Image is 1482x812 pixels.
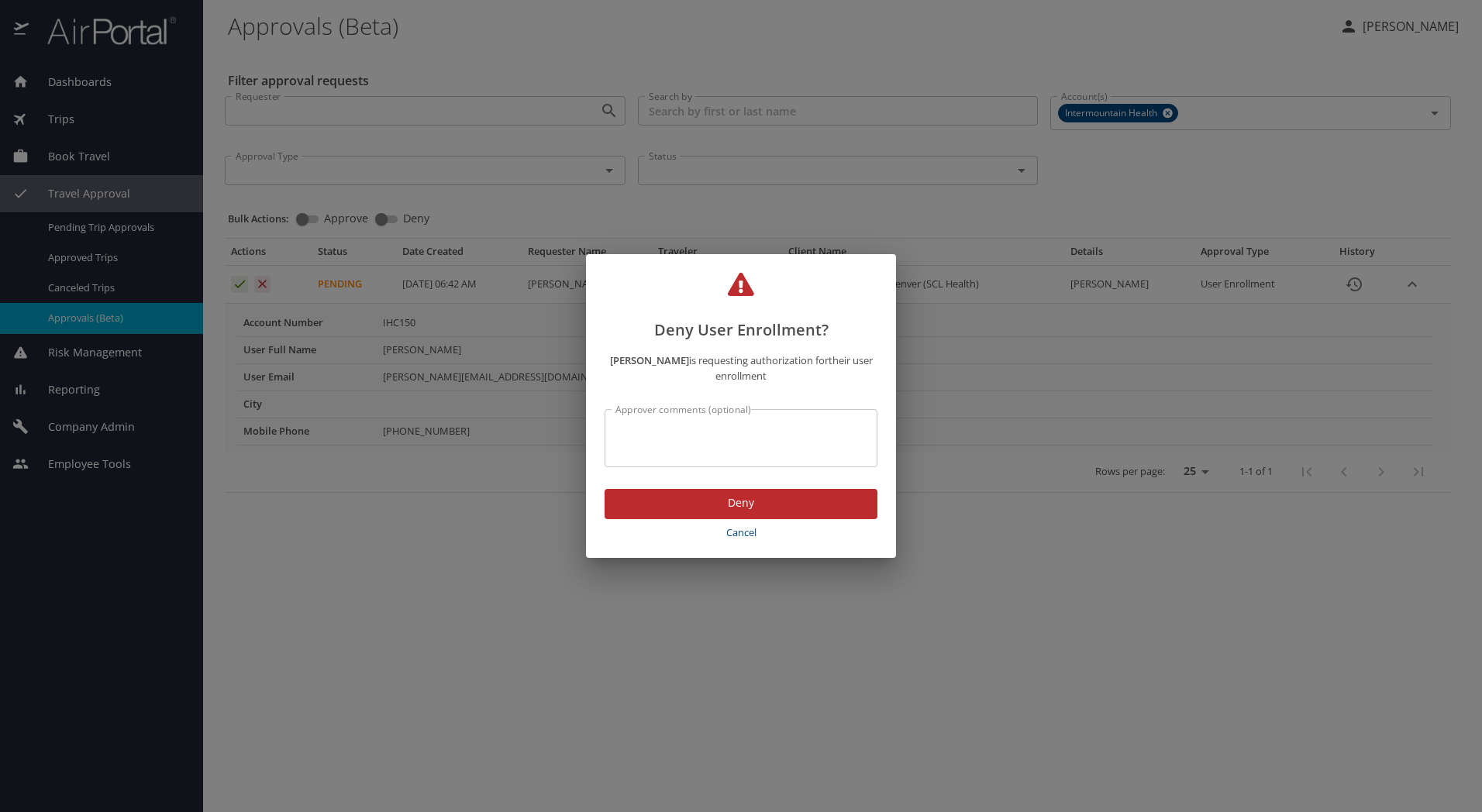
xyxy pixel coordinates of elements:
[610,353,689,367] strong: [PERSON_NAME]
[617,494,865,513] span: Deny
[605,273,877,342] h2: Deny User Enrollment?
[605,489,877,519] button: Deny
[605,519,877,546] button: Cancel
[605,353,877,385] p: is requesting authorization for their user enrollment
[611,524,871,542] span: Cancel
